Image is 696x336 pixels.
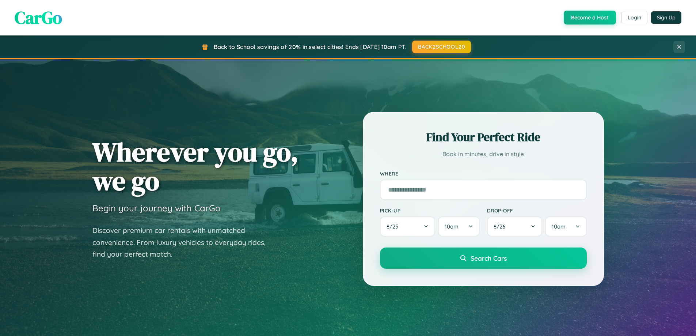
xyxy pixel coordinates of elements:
span: Search Cars [471,254,507,262]
span: 10am [445,223,459,230]
h2: Find Your Perfect Ride [380,129,587,145]
p: Discover premium car rentals with unmatched convenience. From luxury vehicles to everyday rides, ... [92,224,275,260]
button: 8/26 [487,216,543,237]
button: BACK2SCHOOL20 [412,41,471,53]
h3: Begin your journey with CarGo [92,203,221,214]
label: Drop-off [487,207,587,214]
button: 10am [438,216,479,237]
button: 10am [545,216,586,237]
p: Book in minutes, drive in style [380,149,587,159]
button: Search Cars [380,248,587,269]
label: Pick-up [380,207,480,214]
span: 8 / 25 [387,223,402,230]
button: Become a Host [564,11,616,24]
label: Where [380,170,587,177]
span: Back to School savings of 20% in select cities! Ends [DATE] 10am PT. [214,43,407,50]
button: 8/25 [380,216,436,237]
button: Login [621,11,647,24]
h1: Wherever you go, we go [92,137,298,195]
button: Sign Up [651,11,681,24]
span: 10am [552,223,566,230]
span: CarGo [15,5,62,30]
span: 8 / 26 [494,223,509,230]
